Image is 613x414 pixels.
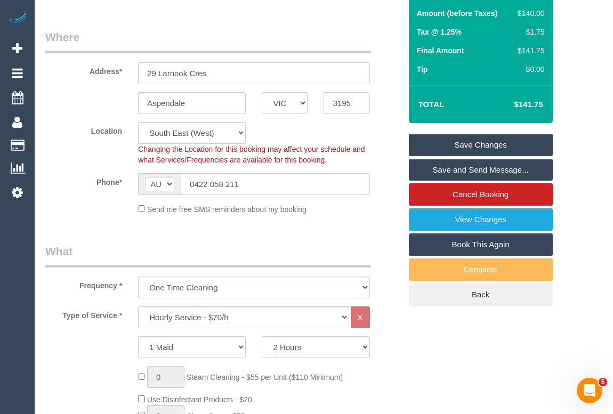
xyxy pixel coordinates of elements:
[45,29,371,53] legend: Where
[409,159,553,181] a: Save and Send Message...
[147,205,307,213] span: Send me free SMS reminders about my booking
[37,277,130,291] label: Frequency *
[417,64,428,75] label: Tip
[181,173,369,195] input: Phone*
[577,378,602,403] iframe: Intercom live chat
[409,134,553,156] a: Save Changes
[417,8,497,19] label: Amount (before Taxes)
[37,306,130,321] label: Type of Service *
[324,92,369,114] input: Post Code*
[6,11,28,26] img: Automaid Logo
[513,27,544,37] div: $1.75
[513,45,544,56] div: $141.75
[513,64,544,75] div: $0.00
[138,145,365,164] span: Changing the Location for this booking may affect your schedule and what Services/Frequencies are...
[147,395,252,404] span: Use Disinfectant Products - $20
[418,100,445,109] strong: Total
[187,373,343,381] span: Steam Cleaning - $55 per Unit ($110 Minimum)
[513,8,544,19] div: $140.00
[37,122,130,136] label: Location
[409,233,553,256] a: Book This Again
[138,92,246,114] input: Suburb*
[417,45,464,56] label: Final Amount
[599,378,607,386] span: 5
[409,208,553,231] a: View Changes
[409,283,553,306] a: Back
[37,173,130,188] label: Phone*
[482,100,543,109] h4: $141.75
[417,27,462,37] label: Tax @ 1.25%
[45,243,371,267] legend: What
[37,62,130,77] label: Address*
[409,183,553,206] a: Cancel Booking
